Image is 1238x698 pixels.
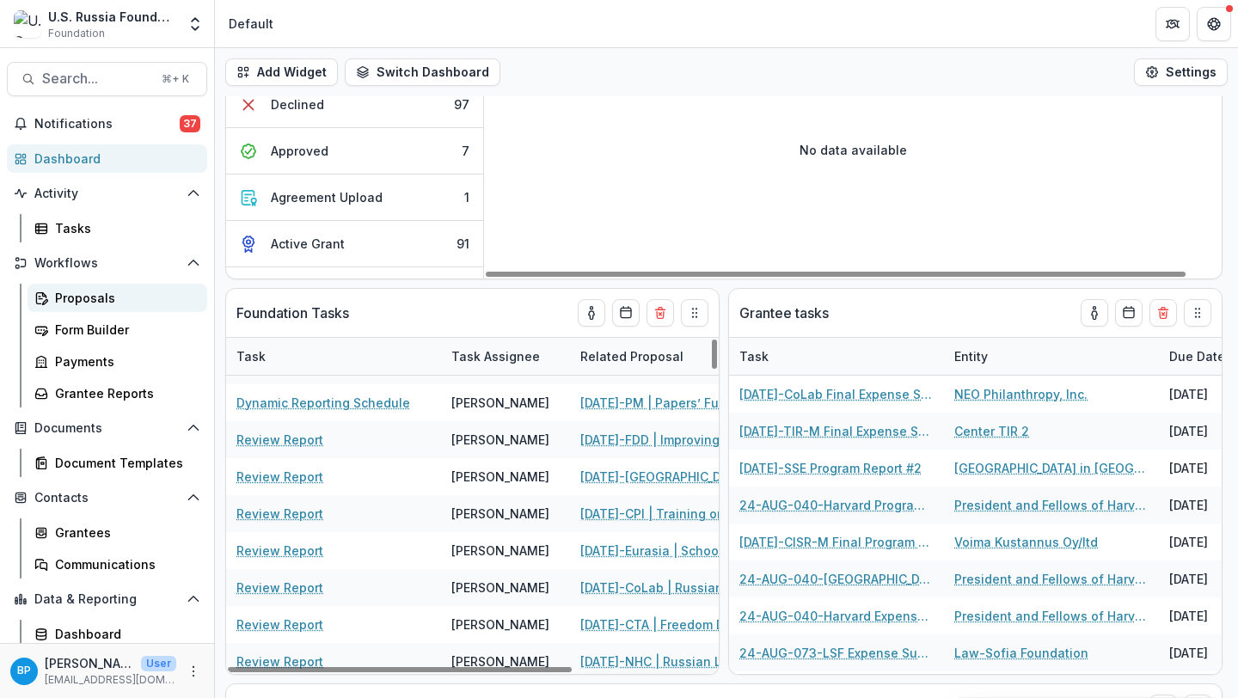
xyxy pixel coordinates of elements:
[226,338,441,375] div: Task
[271,142,328,160] div: Approved
[45,672,176,688] p: [EMAIL_ADDRESS][DOMAIN_NAME]
[451,542,549,560] div: [PERSON_NAME]
[7,62,207,96] button: Search...
[739,303,829,323] p: Grantee tasks
[739,533,934,551] a: [DATE]-CISR-M Final Program Report
[441,338,570,375] div: Task Assignee
[1155,7,1190,41] button: Partners
[570,338,785,375] div: Related Proposal
[1134,58,1228,86] button: Settings
[441,347,550,365] div: Task Assignee
[34,421,180,436] span: Documents
[1184,299,1211,327] button: Drag
[55,321,193,339] div: Form Builder
[729,338,944,375] div: Task
[578,299,605,327] button: toggle-assigned-to-me
[225,58,338,86] button: Add Widget
[34,150,193,168] div: Dashboard
[580,615,775,634] a: [DATE]-CTA | Freedom Degree Online Matching System
[28,550,207,579] a: Communications
[944,338,1159,375] div: Entity
[681,299,708,327] button: Drag
[236,303,349,323] p: Foundation Tasks
[580,579,775,597] a: [DATE]-CoLab | Russians Outside of [GEOGRAPHIC_DATA]: Resourcing Human Rights in [GEOGRAPHIC_DATA...
[1115,299,1143,327] button: Calendar
[612,299,640,327] button: Calendar
[28,284,207,312] a: Proposals
[800,141,907,159] p: No data available
[48,8,176,26] div: U.S. Russia Foundation
[462,142,469,160] div: 7
[451,652,549,670] div: [PERSON_NAME]
[954,459,1149,477] a: [GEOGRAPHIC_DATA] in [GEOGRAPHIC_DATA]
[954,422,1029,440] a: Center TIR 2
[34,592,180,607] span: Data & Reporting
[55,384,193,402] div: Grantee Reports
[236,431,323,449] a: Review Report
[17,665,31,677] div: Bennett P
[28,315,207,344] a: Form Builder
[14,10,41,38] img: U.S. Russia Foundation
[236,615,323,634] a: Review Report
[28,379,207,407] a: Grantee Reports
[141,656,176,671] p: User
[580,394,775,412] a: [DATE]-PM | Papers’ Funnel: From the Emigrant Community Media to the Commercial Client Stream
[451,431,549,449] div: [PERSON_NAME]
[226,128,483,174] button: Approved7
[451,394,549,412] div: [PERSON_NAME]
[1081,299,1108,327] button: toggle-assigned-to-me
[42,70,151,87] span: Search...
[954,607,1149,625] a: President and Fellows of Harvard College
[45,654,134,672] p: [PERSON_NAME]
[226,82,483,128] button: Declined97
[457,235,469,253] div: 91
[739,644,934,662] a: 24-AUG-073-LSF Expense Summary #3
[451,579,549,597] div: [PERSON_NAME]
[580,542,775,560] a: [DATE]-Eurasia | School of Entrepreneurship and Leadership (SEAL) Initiative
[954,533,1098,551] a: Voima Kustannus Oy/ltd
[28,449,207,477] a: Document Templates
[1159,347,1235,365] div: Due Date
[580,652,775,670] a: [DATE]-NHC | Russian Lawyers against Lawfare, Impunity, and for Strengthening of the Rule of Law
[55,625,193,643] div: Dashboard
[236,394,410,412] a: Dynamic Reporting Schedule
[739,496,934,514] a: 24-AUG-040-Harvard Program Report #1
[226,221,483,267] button: Active Grant91
[229,15,273,33] div: Default
[739,607,934,625] a: 24-AUG-040-Harvard Expense Summary #1
[222,11,280,36] nav: breadcrumb
[158,70,193,89] div: ⌘ + K
[944,347,998,365] div: Entity
[55,454,193,472] div: Document Templates
[236,652,323,670] a: Review Report
[954,644,1088,662] a: Law-Sofia Foundation
[236,542,323,560] a: Review Report
[7,249,207,277] button: Open Workflows
[954,385,1088,403] a: NEO Philanthropy, Inc.
[7,144,207,173] a: Dashboard
[954,570,1149,588] a: President and Fellows of Harvard College
[580,505,775,523] a: [DATE]-CPI | Training on UN Mechanisms and publication of a Hands-On Guide on the defense of lawy...
[236,468,323,486] a: Review Report
[180,115,200,132] span: 37
[226,174,483,221] button: Agreement Upload1
[183,7,207,41] button: Open entity switcher
[183,661,204,682] button: More
[236,579,323,597] a: Review Report
[7,484,207,511] button: Open Contacts
[271,188,383,206] div: Agreement Upload
[28,620,207,648] a: Dashboard
[236,505,323,523] a: Review Report
[739,385,934,403] a: [DATE]-CoLab Final Expense Summary
[34,117,180,132] span: Notifications
[739,459,922,477] a: [DATE]-SSE Program Report #2
[55,523,193,542] div: Grantees
[451,468,549,486] div: [PERSON_NAME]
[739,570,934,588] a: 24-AUG-040-[GEOGRAPHIC_DATA] List of Expenses #1
[729,347,779,365] div: Task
